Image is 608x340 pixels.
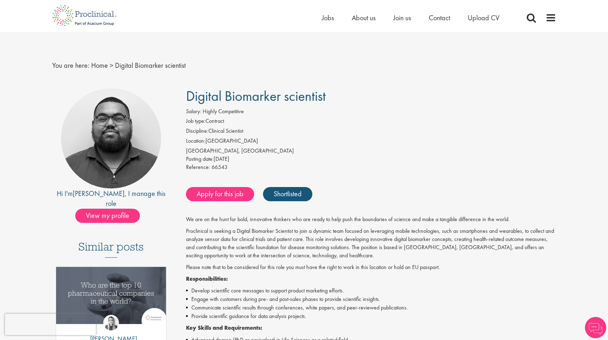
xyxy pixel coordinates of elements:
label: Job type: [186,117,206,125]
a: About us [352,13,376,22]
strong: Responsibilities: [186,275,228,283]
div: [GEOGRAPHIC_DATA], [GEOGRAPHIC_DATA] [186,147,556,155]
a: Link to a post [56,267,166,330]
a: Contact [429,13,450,22]
a: Jobs [322,13,334,22]
li: Develop scientific core messages to support product marketing efforts. [186,286,556,295]
li: [GEOGRAPHIC_DATA] [186,137,556,147]
a: [PERSON_NAME] [73,189,125,198]
p: Please note that to be considered for this role you must have the right to work in this location ... [186,263,556,272]
a: Apply for this job [186,187,254,201]
strong: Key Skills and Requirements: [186,324,262,331]
a: breadcrumb link [91,61,108,70]
a: Join us [393,13,411,22]
img: imeage of recruiter Ashley Bennett [61,88,161,188]
img: Chatbot [585,317,606,338]
span: 66543 [212,163,228,171]
li: Contract [186,117,556,127]
p: We are on the hunt for bold, innovative thinkers who are ready to help push the boundaries of sci... [186,215,556,224]
h3: Similar posts [78,241,144,258]
a: Shortlisted [263,187,312,201]
li: Provide scientific guidance for data analysis projects. [186,312,556,320]
label: Reference: [186,163,210,171]
span: View my profile [75,209,140,223]
div: Hi I'm , I manage this role [52,188,170,209]
label: Discipline: [186,127,208,135]
label: Salary: [186,108,201,116]
a: Upload CV [468,13,499,22]
a: View my profile [75,210,147,219]
li: Clinical Scientist [186,127,556,137]
label: Location: [186,137,206,145]
img: Top 10 pharmaceutical companies in the world 2025 [56,267,166,324]
img: Hannah Burke [103,315,119,330]
div: [DATE] [186,155,556,163]
p: Proclinical is seeking a Digital Biomarker Scientist to join a dynamic team focused on leveraging... [186,227,556,259]
span: Digital Biomarker scientist [115,61,186,70]
span: Digital Biomarker scientist [186,87,326,105]
span: Posting date: [186,155,214,163]
span: Highly Competitive [203,108,244,115]
iframe: reCAPTCHA [5,314,96,335]
li: Communicate scientific results through conferences, white papers, and peer-reviewed publications. [186,303,556,312]
span: > [110,61,113,70]
li: Engage with customers during pre- and post-sales phases to provide scientific insights. [186,295,556,303]
span: You are here: [52,61,89,70]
